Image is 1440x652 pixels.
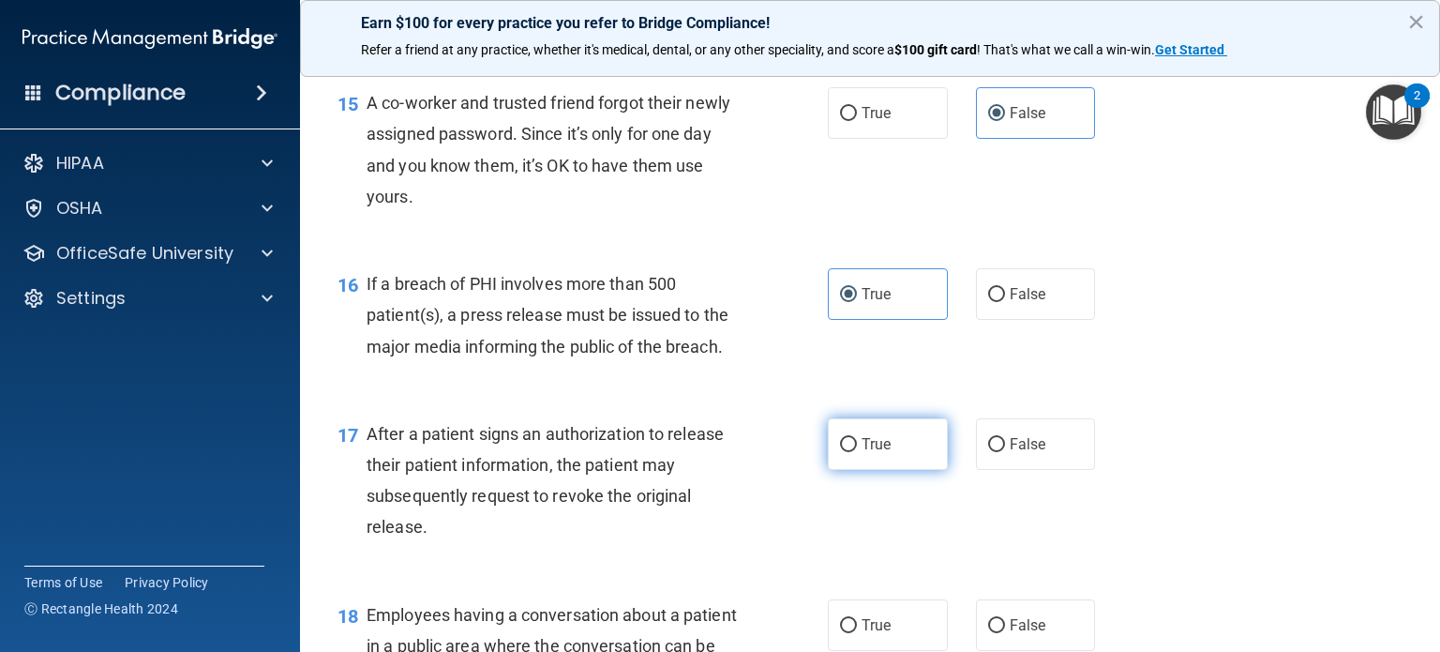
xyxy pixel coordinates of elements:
[56,152,104,174] p: HIPAA
[840,619,857,633] input: True
[56,242,233,265] p: OfficeSafe University
[862,435,891,453] span: True
[862,616,891,634] span: True
[24,599,178,618] span: Ⓒ Rectangle Health 2024
[337,424,358,447] span: 17
[22,242,273,265] a: OfficeSafe University
[988,438,1005,452] input: False
[22,152,273,174] a: HIPAA
[840,288,857,302] input: True
[988,619,1005,633] input: False
[22,287,273,310] a: Settings
[22,197,273,220] a: OSHA
[862,285,891,303] span: True
[840,107,857,121] input: True
[1010,285,1046,303] span: False
[894,42,977,57] strong: $100 gift card
[367,274,728,356] span: If a breach of PHI involves more than 500 patient(s), a press release must be issued to the major...
[1155,42,1224,57] strong: Get Started
[1010,616,1046,634] span: False
[337,274,358,296] span: 16
[1366,84,1421,140] button: Open Resource Center, 2 new notifications
[361,42,894,57] span: Refer a friend at any practice, whether it's medical, dental, or any other speciality, and score a
[977,42,1155,57] span: ! That's what we call a win-win.
[22,20,277,57] img: PMB logo
[125,573,209,592] a: Privacy Policy
[1010,435,1046,453] span: False
[56,197,103,220] p: OSHA
[988,107,1005,121] input: False
[56,287,126,310] p: Settings
[1414,96,1420,120] div: 2
[367,93,730,206] span: A co-worker and trusted friend forgot their newly assigned password. Since it’s only for one day ...
[337,93,358,115] span: 15
[1010,104,1046,122] span: False
[361,14,1379,32] p: Earn $100 for every practice you refer to Bridge Compliance!
[1155,42,1227,57] a: Get Started
[840,438,857,452] input: True
[24,573,102,592] a: Terms of Use
[988,288,1005,302] input: False
[367,424,724,538] span: After a patient signs an authorization to release their patient information, the patient may subs...
[337,605,358,628] span: 18
[862,104,891,122] span: True
[55,80,186,106] h4: Compliance
[1407,7,1425,37] button: Close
